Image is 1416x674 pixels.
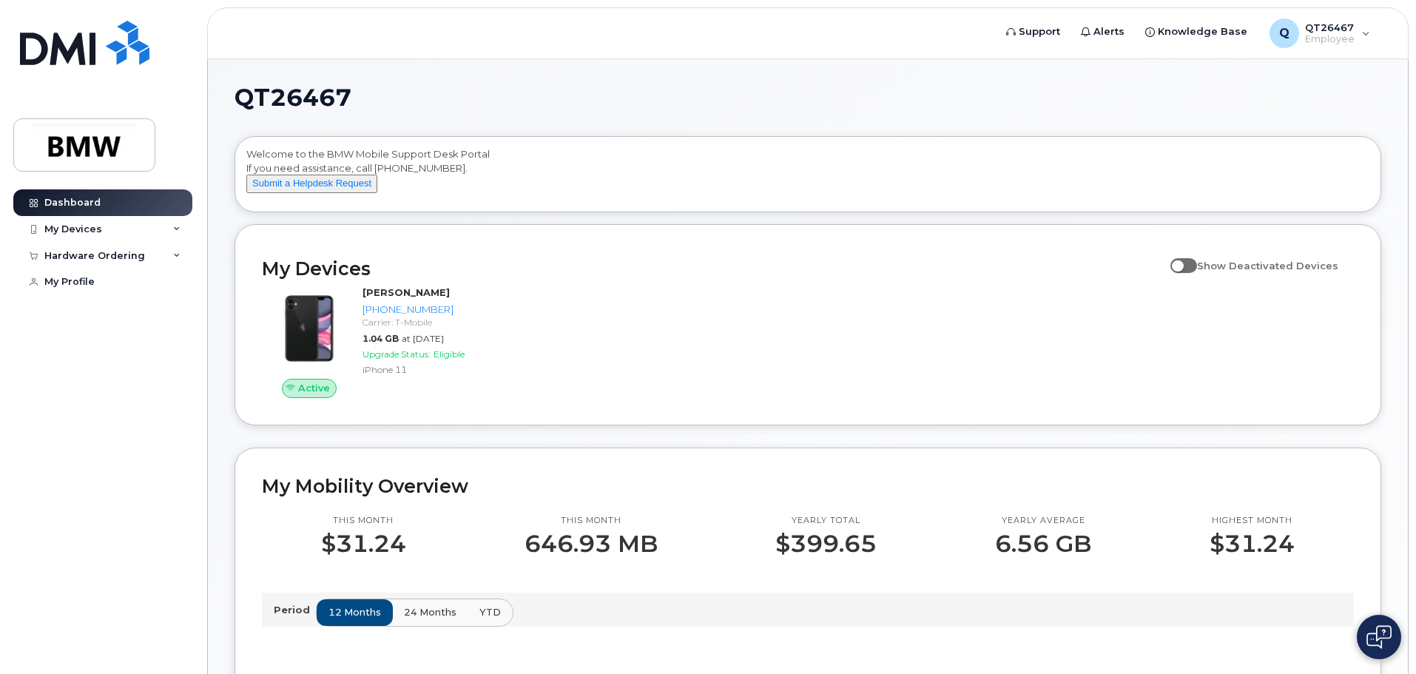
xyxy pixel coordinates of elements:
button: Submit a Helpdesk Request [246,175,377,193]
p: This month [525,515,658,527]
a: Active[PERSON_NAME][PHONE_NUMBER]Carrier: T-Mobile1.04 GBat [DATE]Upgrade Status:EligibleiPhone 11 [262,286,522,398]
div: Welcome to the BMW Mobile Support Desk Portal If you need assistance, call [PHONE_NUMBER]. [246,147,1369,206]
p: Highest month [1210,515,1295,527]
p: This month [321,515,406,527]
p: $399.65 [775,530,877,557]
p: 646.93 MB [525,530,658,557]
div: iPhone 11 [363,363,516,376]
span: 24 months [404,605,456,619]
span: 1.04 GB [363,333,399,344]
img: Open chat [1366,625,1392,649]
p: 6.56 GB [995,530,1091,557]
p: Yearly total [775,515,877,527]
span: Upgrade Status: [363,348,431,360]
input: Show Deactivated Devices [1170,252,1182,263]
span: at [DATE] [402,333,444,344]
p: $31.24 [1210,530,1295,557]
div: [PHONE_NUMBER] [363,303,516,317]
p: Period [274,603,316,617]
strong: [PERSON_NAME] [363,286,450,298]
h2: My Devices [262,257,1163,280]
span: Active [298,381,330,395]
span: Show Deactivated Devices [1197,260,1338,272]
div: Carrier: T-Mobile [363,316,516,328]
a: Submit a Helpdesk Request [246,177,377,189]
span: QT26467 [235,87,351,109]
span: Eligible [434,348,465,360]
p: Yearly average [995,515,1091,527]
p: $31.24 [321,530,406,557]
span: YTD [479,605,501,619]
img: iPhone_11.jpg [274,293,345,364]
h2: My Mobility Overview [262,475,1354,497]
